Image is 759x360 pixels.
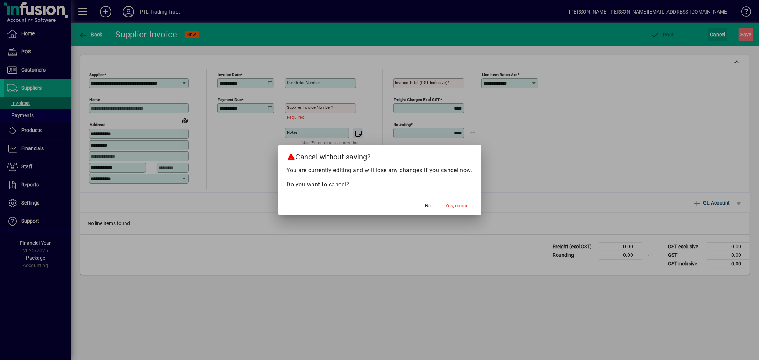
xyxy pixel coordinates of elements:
button: No [417,199,440,212]
span: Yes, cancel [446,202,470,210]
h2: Cancel without saving? [278,145,481,166]
span: No [425,202,432,210]
button: Yes, cancel [443,199,473,212]
p: You are currently editing and will lose any changes if you cancel now. [287,166,473,175]
p: Do you want to cancel? [287,180,473,189]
